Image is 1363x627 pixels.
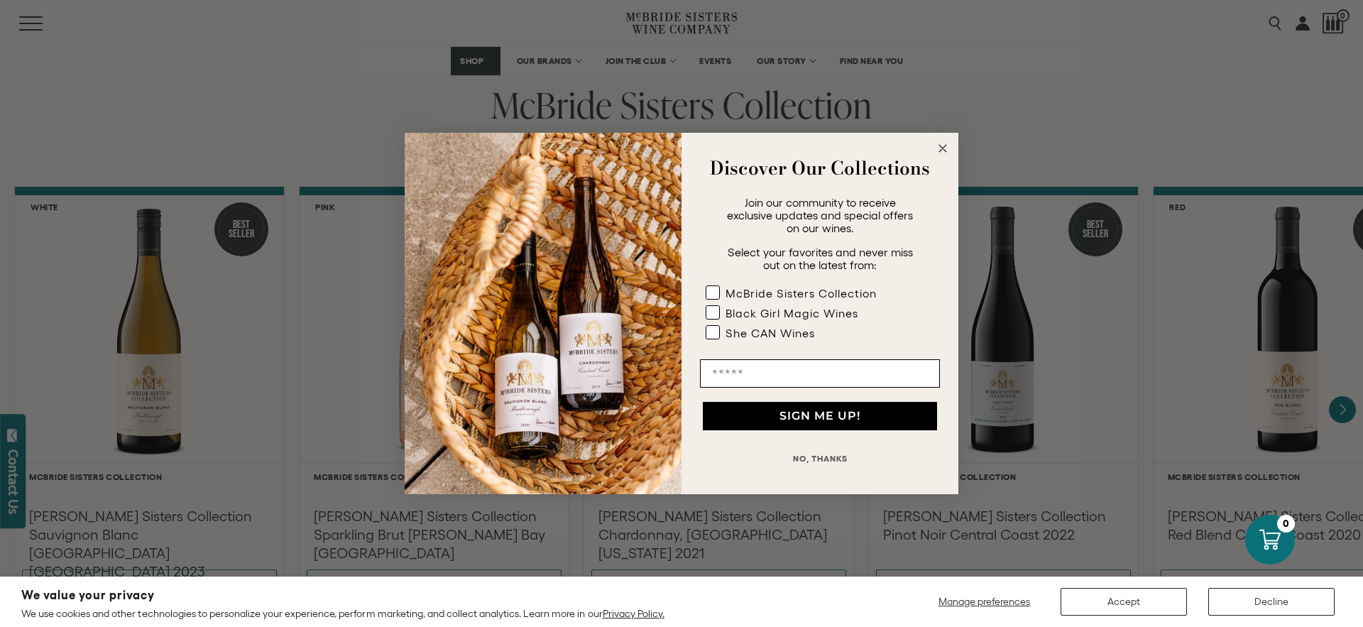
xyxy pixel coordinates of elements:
button: Manage preferences [930,588,1039,616]
button: Decline [1208,588,1335,616]
span: Join our community to receive exclusive updates and special offers on our wines. [727,196,913,234]
button: Accept [1061,588,1187,616]
input: Email [700,359,940,388]
span: Manage preferences [938,596,1030,607]
p: We use cookies and other technologies to personalize your experience, perform marketing, and coll... [21,607,664,620]
span: Select your favorites and never miss out on the latest from: [728,246,913,271]
img: 42653730-7e35-4af7-a99d-12bf478283cf.jpeg [405,133,681,494]
button: NO, THANKS [700,445,940,473]
h2: We value your privacy [21,589,664,601]
button: Close dialog [934,140,951,157]
a: Privacy Policy. [603,608,664,619]
div: McBride Sisters Collection [726,287,877,300]
div: 0 [1277,515,1295,533]
button: SIGN ME UP! [703,402,937,430]
div: Black Girl Magic Wines [726,307,858,320]
div: She CAN Wines [726,327,815,339]
strong: Discover Our Collections [710,154,930,182]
